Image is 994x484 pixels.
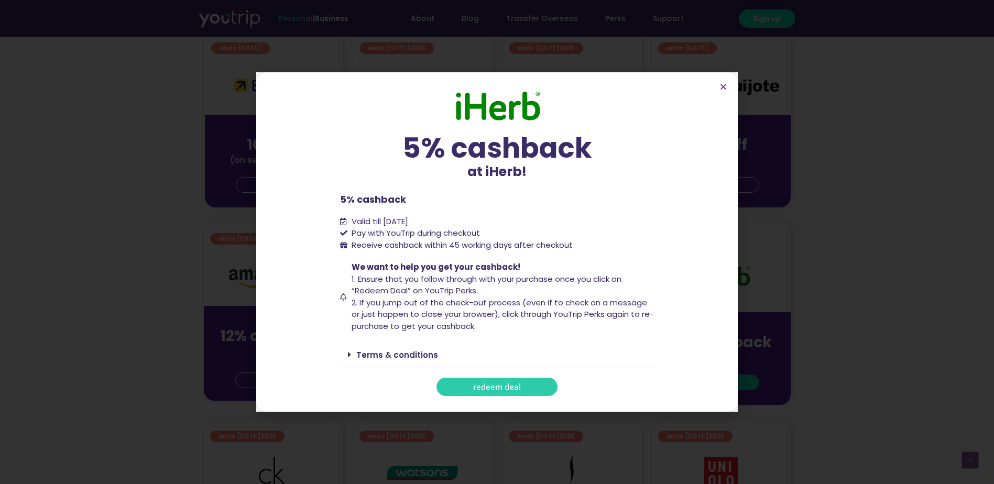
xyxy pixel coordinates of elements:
span: 2. If you jump out of the check-out process (even if to check on a message or just happen to clos... [352,297,654,332]
span: Receive cashback within 45 working days after checkout [349,239,573,251]
div: at iHerb! [340,134,654,182]
div: 5% cashback [340,134,654,162]
span: We want to help you get your cashback! [352,261,520,272]
a: redeem deal [436,378,558,396]
a: Terms & conditions [356,349,438,360]
span: redeem deal [473,383,521,391]
div: Terms & conditions [340,343,654,367]
span: 1. Ensure that you follow through with your purchase once you click on “Redeem Deal” on YouTrip P... [352,273,621,296]
span: Valid till [DATE] [349,216,408,228]
span: Pay with YouTrip during checkout [349,227,480,239]
p: 5% cashback [340,192,654,206]
a: Close [719,83,727,91]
